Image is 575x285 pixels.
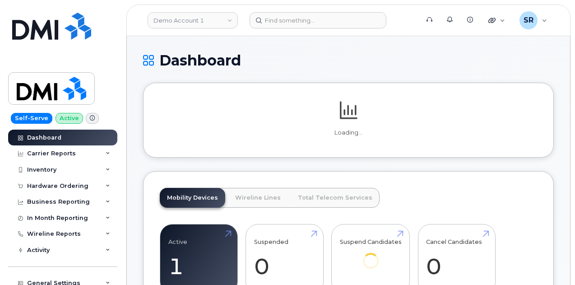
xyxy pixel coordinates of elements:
a: Total Telecom Services [291,188,380,208]
a: Wireline Lines [228,188,288,208]
a: Suspend Candidates [340,229,402,281]
p: Loading... [160,129,537,137]
h1: Dashboard [143,52,554,68]
a: Mobility Devices [160,188,225,208]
